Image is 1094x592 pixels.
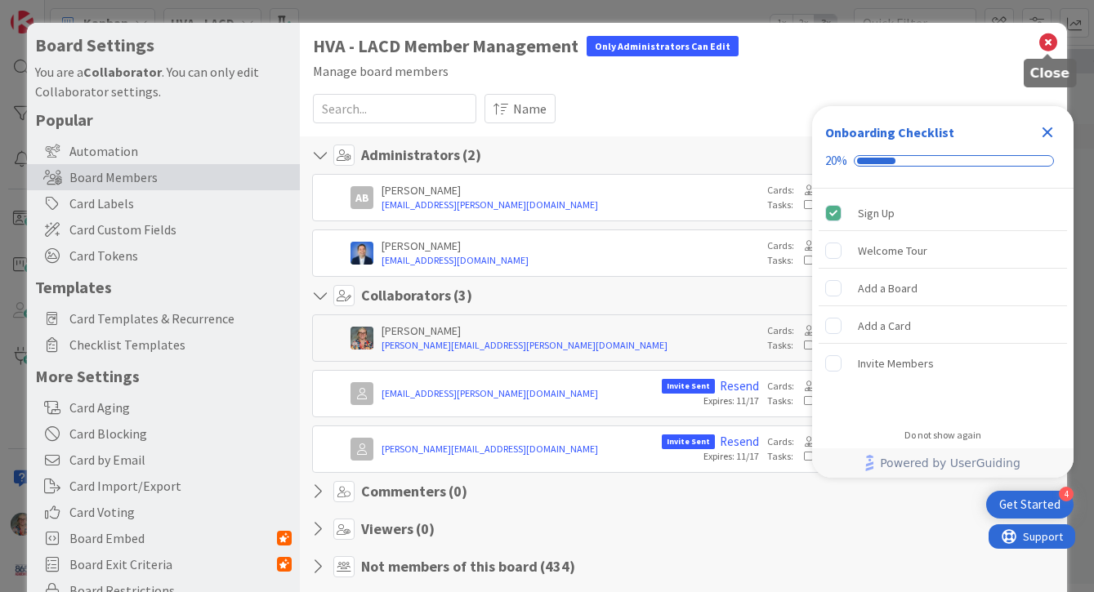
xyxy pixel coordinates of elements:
[462,145,481,164] span: ( 2 )
[720,379,759,394] a: Resend
[34,2,74,22] span: Support
[767,434,898,449] div: Cards:
[819,270,1067,306] div: Add a Board is incomplete.
[453,286,472,305] span: ( 3 )
[27,138,300,164] div: Automation
[858,316,911,336] div: Add a Card
[382,198,758,212] a: [EMAIL_ADDRESS][PERSON_NAME][DOMAIN_NAME]
[820,448,1065,478] a: Powered by UserGuiding
[449,482,467,501] span: ( 0 )
[27,473,300,499] div: Card Import/Export
[720,434,759,449] a: Resend
[858,203,895,223] div: Sign Up
[69,246,292,265] span: Card Tokens
[361,287,472,305] h4: Collaborators
[27,394,300,421] div: Card Aging
[351,242,373,265] img: DP
[767,394,898,408] div: Tasks:
[1030,65,1070,81] h5: Close
[382,253,758,268] a: [EMAIL_ADDRESS][DOMAIN_NAME]
[35,366,292,386] h5: More Settings
[69,220,292,239] span: Card Custom Fields
[416,519,435,538] span: ( 0 )
[540,557,575,576] span: ( 434 )
[767,338,898,353] div: Tasks:
[361,146,481,164] h4: Administrators
[793,450,821,462] span: 0
[382,323,758,338] div: [PERSON_NAME]
[819,308,1067,344] div: Add a Card is incomplete.
[513,99,547,118] span: Name
[767,183,898,198] div: Cards:
[825,154,1061,168] div: Checklist progress: 20%
[361,558,575,576] h4: Not members of this board
[858,354,934,373] div: Invite Members
[484,94,556,123] button: Name
[767,323,898,338] div: Cards:
[361,520,435,538] h4: Viewers
[35,277,292,297] h5: Templates
[703,449,759,464] div: Expires: 11/17
[382,386,653,401] a: [EMAIL_ADDRESS][PERSON_NAME][DOMAIN_NAME]
[794,380,822,392] span: 0
[794,435,822,447] span: 0
[819,345,1067,381] div: Invite Members is incomplete.
[819,233,1067,269] div: Welcome Tour is incomplete.
[794,239,822,251] span: 0
[351,327,373,349] img: AD
[793,339,821,351] span: 0
[382,183,758,198] div: [PERSON_NAME]
[35,35,292,56] h4: Board Settings
[1034,119,1061,145] div: Close Checklist
[662,379,715,394] span: Invite Sent
[1059,487,1074,501] div: 4
[382,442,653,456] a: [PERSON_NAME][EMAIL_ADDRESS][DOMAIN_NAME]
[587,36,739,56] div: Only Administrators Can Edit
[83,64,162,80] b: Collaborator
[313,36,1053,56] h1: HVA - LACD Member Management
[313,61,1053,81] div: Manage board members
[351,186,373,209] div: AB
[361,483,467,501] h4: Commenters
[69,554,277,574] span: Board Exit Criteria
[825,122,954,142] div: Onboarding Checklist
[793,394,821,407] span: 0
[793,254,821,266] span: 0
[382,338,758,353] a: [PERSON_NAME][EMAIL_ADDRESS][PERSON_NAME][DOMAIN_NAME]
[69,335,292,354] span: Checklist Templates
[703,394,759,408] div: Expires: 11/17
[880,453,1020,473] span: Powered by UserGuiding
[69,528,277,548] span: Board Embed
[69,450,292,470] span: Card by Email
[382,238,758,253] div: [PERSON_NAME]
[825,154,847,168] div: 20%
[767,449,898,464] div: Tasks:
[27,421,300,447] div: Card Blocking
[904,429,981,442] div: Do not show again
[35,62,292,101] div: You are a . You can only edit Collaborator settings.
[858,241,927,260] div: Welcome Tour
[819,195,1067,231] div: Sign Up is complete.
[35,109,292,130] h5: Popular
[812,106,1074,478] div: Checklist Container
[767,198,898,212] div: Tasks:
[986,491,1074,519] div: Open Get Started checklist, remaining modules: 4
[767,253,898,268] div: Tasks:
[767,238,898,253] div: Cards:
[27,190,300,216] div: Card Labels
[999,496,1061,513] div: Get Started
[27,164,300,190] div: Board Members
[662,434,715,449] span: Invite Sent
[858,278,918,298] div: Add a Board
[767,379,898,394] div: Cards:
[794,324,822,336] span: 0
[69,309,292,328] span: Card Templates & Recurrence
[793,198,821,211] span: 0
[69,502,292,522] span: Card Voting
[313,94,476,123] input: Search...
[794,184,822,196] span: 0
[812,448,1074,478] div: Footer
[812,189,1074,418] div: Checklist items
